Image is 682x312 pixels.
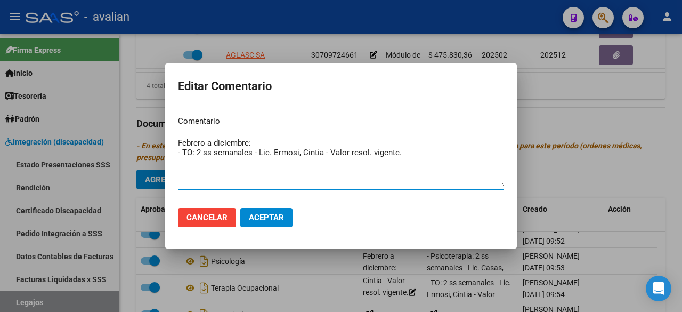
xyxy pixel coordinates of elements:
[178,76,504,97] h2: Editar Comentario
[240,208,293,227] button: Aceptar
[646,276,671,301] div: Open Intercom Messenger
[249,213,284,222] span: Aceptar
[178,208,236,227] button: Cancelar
[178,115,504,127] p: Comentario
[186,213,228,222] span: Cancelar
